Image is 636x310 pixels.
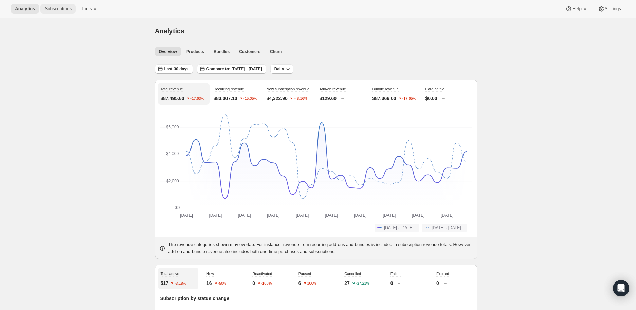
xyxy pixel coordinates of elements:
button: Analytics [11,4,39,14]
span: Analytics [15,6,35,12]
span: [DATE] - [DATE] [432,225,461,231]
span: Paused [298,272,311,276]
p: $4,322.90 [267,95,288,102]
button: Tools [77,4,103,14]
text: $6,000 [166,125,179,129]
text: -48.16% [293,97,307,101]
span: Churn [270,49,282,54]
span: Customers [239,49,260,54]
button: [DATE] - [DATE] [422,224,466,232]
span: Total revenue [161,87,183,91]
span: Subscriptions [44,6,72,12]
p: $129.60 [320,95,337,102]
text: 100% [307,281,316,286]
p: 0 [252,280,255,287]
span: Bundle revenue [372,87,399,91]
button: Compare to: [DATE] - [DATE] [197,64,266,74]
p: 16 [206,280,212,287]
span: Total active [161,272,179,276]
span: New subscription revenue [267,87,310,91]
span: Expired [436,272,449,276]
text: [DATE] [238,213,251,218]
text: $2,000 [166,179,179,183]
text: -17.63% [190,97,204,101]
text: -50% [218,281,226,286]
p: Subscription by status change [160,295,472,302]
text: [DATE] [441,213,454,218]
button: Help [561,4,592,14]
span: Cancelled [344,272,361,276]
text: [DATE] [209,213,222,218]
span: Help [572,6,581,12]
text: -3.18% [174,281,186,286]
p: 0 [436,280,439,287]
text: $0 [175,205,180,210]
span: Recurring revenue [214,87,244,91]
span: Card on file [425,87,444,91]
span: Compare to: [DATE] - [DATE] [206,66,262,72]
span: Add-on revenue [320,87,346,91]
button: Settings [594,4,625,14]
button: Subscriptions [40,4,76,14]
span: Daily [274,66,284,72]
span: Overview [159,49,177,54]
p: $87,495.60 [161,95,184,102]
text: [DATE] [180,213,193,218]
text: [DATE] [325,213,338,218]
p: $87,366.00 [372,95,396,102]
p: 0 [390,280,393,287]
p: $0.00 [425,95,437,102]
text: $4,000 [166,151,179,156]
text: [DATE] [354,213,367,218]
span: Tools [81,6,92,12]
p: 6 [298,280,301,287]
p: $83,007.10 [214,95,237,102]
span: Settings [605,6,621,12]
span: Reactivated [252,272,272,276]
text: [DATE] [412,213,424,218]
div: Open Intercom Messenger [613,280,629,296]
span: Products [186,49,204,54]
text: [DATE] [296,213,309,218]
button: [DATE] - [DATE] [375,224,419,232]
span: [DATE] - [DATE] [384,225,413,231]
span: Last 30 days [164,66,189,72]
button: Last 30 days [155,64,193,74]
span: Bundles [214,49,230,54]
text: [DATE] [267,213,280,218]
text: [DATE] [383,213,396,218]
span: Failed [390,272,401,276]
span: Analytics [155,27,184,35]
p: 27 [344,280,350,287]
span: New [206,272,214,276]
text: -37.21% [356,281,369,286]
button: Daily [270,64,294,74]
p: The revenue categories shown may overlap. For instance, revenue from recurring add-ons and bundle... [168,241,473,255]
text: -100% [261,281,272,286]
text: -17.65% [402,97,416,101]
text: -15.05% [243,97,257,101]
p: 517 [161,280,168,287]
